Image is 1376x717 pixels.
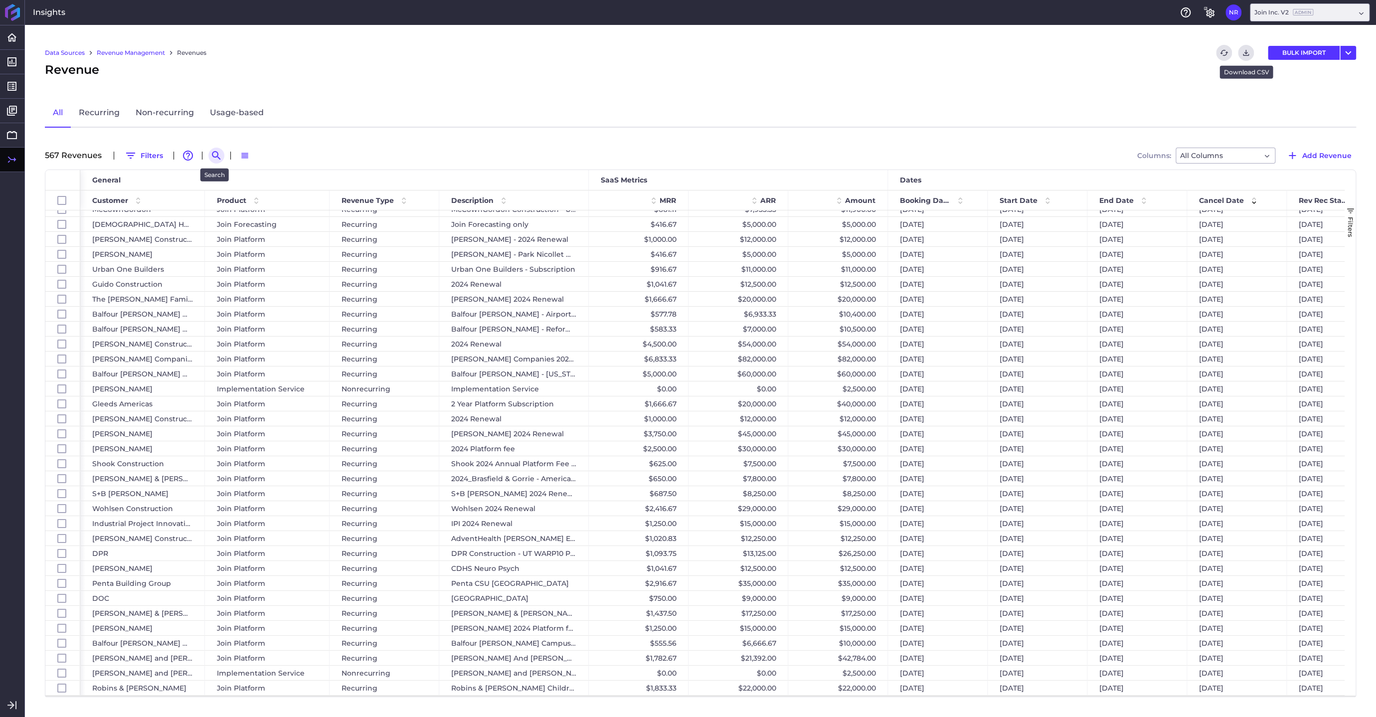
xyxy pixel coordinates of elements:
[688,411,788,426] div: $12,000.00
[988,621,1087,635] div: [DATE]
[439,516,589,531] div: IPI 2024 Renewal
[589,456,688,471] div: $625.00
[788,322,888,336] div: $10,500.00
[788,426,888,441] div: $45,000.00
[988,337,1087,351] div: [DATE]
[688,591,788,605] div: $9,000.00
[1087,247,1187,261] div: [DATE]
[988,247,1087,261] div: [DATE]
[1187,531,1287,545] div: [DATE]
[1087,501,1187,516] div: [DATE]
[888,292,988,306] div: [DATE]
[688,366,788,381] div: $60,000.00
[688,217,788,231] div: $5,000.00
[988,307,1087,321] div: [DATE]
[788,591,888,605] div: $9,000.00
[888,516,988,531] div: [DATE]
[45,48,85,57] a: Data Sources
[330,621,439,635] div: Recurring
[1187,381,1287,396] div: [DATE]
[988,426,1087,441] div: [DATE]
[1187,292,1287,306] div: [DATE]
[1187,366,1287,381] div: [DATE]
[1087,561,1187,575] div: [DATE]
[589,396,688,411] div: $1,666.67
[589,217,688,231] div: $416.67
[589,531,688,545] div: $1,020.83
[71,99,128,128] a: Recurring
[1087,486,1187,501] div: [DATE]
[1302,150,1352,161] span: Add Revenue
[688,262,788,276] div: $11,000.00
[1087,322,1187,336] div: [DATE]
[1087,591,1187,605] div: [DATE]
[439,501,589,516] div: Wohlsen 2024 Renewal
[1187,322,1287,336] div: [DATE]
[120,148,168,164] button: Filters
[1187,262,1287,276] div: [DATE]
[439,396,589,411] div: 2 Year Platform Subscription
[988,232,1087,246] div: [DATE]
[788,546,888,560] div: $26,250.00
[330,576,439,590] div: Recurring
[688,501,788,516] div: $29,000.00
[589,381,688,396] div: $0.00
[1187,217,1287,231] div: [DATE]
[688,561,788,575] div: $12,500.00
[788,561,888,575] div: $12,500.00
[330,322,439,336] div: Recurring
[330,606,439,620] div: Recurring
[888,486,988,501] div: [DATE]
[330,411,439,426] div: Recurring
[439,247,589,261] div: [PERSON_NAME] - Park Nicollet Melrose Clinic
[788,576,888,590] div: $35,000.00
[688,352,788,366] div: $82,000.00
[589,441,688,456] div: $2,500.00
[988,606,1087,620] div: [DATE]
[589,486,688,501] div: $687.50
[988,352,1087,366] div: [DATE]
[788,247,888,261] div: $5,000.00
[1250,3,1370,21] div: Dropdown select
[1187,501,1287,516] div: [DATE]
[888,337,988,351] div: [DATE]
[1087,337,1187,351] div: [DATE]
[1178,4,1194,20] button: Help
[688,232,788,246] div: $12,000.00
[888,561,988,575] div: [DATE]
[788,381,888,396] div: $2,500.00
[888,366,988,381] div: [DATE]
[1238,45,1254,61] button: Download
[888,352,988,366] div: [DATE]
[589,307,688,321] div: $577.78
[439,232,589,246] div: [PERSON_NAME] - 2024 Renewal
[330,516,439,531] div: Recurring
[1187,576,1287,590] div: [DATE]
[988,411,1087,426] div: [DATE]
[1087,262,1187,276] div: [DATE]
[1087,232,1187,246] div: [DATE]
[888,621,988,635] div: [DATE]
[688,292,788,306] div: $20,000.00
[1340,46,1356,60] button: User Menu
[988,591,1087,605] div: [DATE]
[888,591,988,605] div: [DATE]
[589,247,688,261] div: $416.67
[1187,561,1287,575] div: [DATE]
[788,337,888,351] div: $54,000.00
[688,322,788,336] div: $7,000.00
[330,546,439,560] div: Recurring
[688,307,788,321] div: $6,933.33
[988,456,1087,471] div: [DATE]
[988,396,1087,411] div: [DATE]
[688,606,788,620] div: $17,250.00
[1087,456,1187,471] div: [DATE]
[1187,441,1287,456] div: [DATE]
[439,486,589,501] div: S+B [PERSON_NAME] 2024 Renewal
[1282,148,1356,164] button: Add Revenue
[45,99,71,128] a: All
[439,292,589,306] div: [PERSON_NAME] 2024 Renewal
[589,292,688,306] div: $1,666.67
[788,396,888,411] div: $40,000.00
[788,411,888,426] div: $12,000.00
